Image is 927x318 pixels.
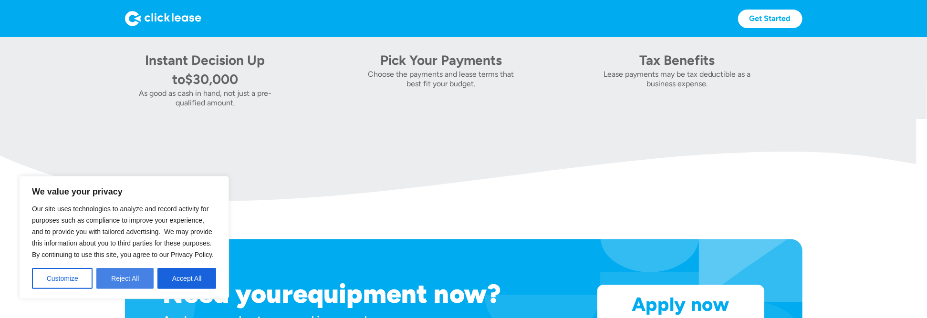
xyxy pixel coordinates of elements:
[32,268,93,289] button: Customize
[375,51,508,70] div: Pick Your Payments
[32,205,214,258] span: Our site uses technologies to analyze and record activity for purposes such as compliance to impr...
[125,11,201,26] img: Logo
[185,71,238,87] div: $30,000
[146,52,265,87] div: Instant Decision Up to
[293,278,501,309] h1: equipment now?
[125,89,286,108] div: As good as cash in hand, not just a pre-qualified amount.
[361,70,521,89] div: Choose the payments and lease terms that best fit your budget.
[157,268,216,289] button: Accept All
[19,176,229,299] div: We value your privacy
[96,268,154,289] button: Reject All
[738,10,802,28] a: Get Started
[610,51,744,70] div: Tax Benefits
[597,70,758,89] div: Lease payments may be tax deductible as a business expense.
[32,186,216,197] p: We value your privacy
